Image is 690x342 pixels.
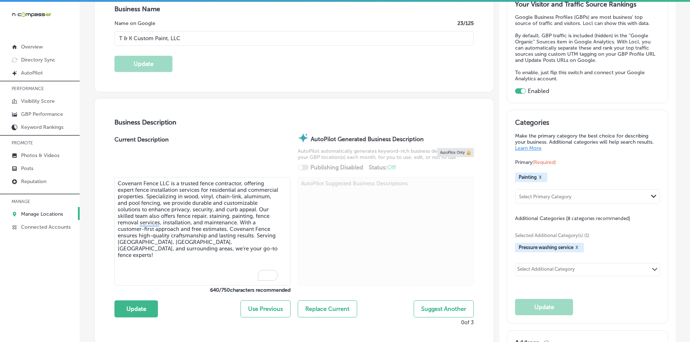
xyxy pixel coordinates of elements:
label: 23 /125 [457,20,474,26]
img: autopilot-icon [298,132,309,143]
p: Directory Sync [21,57,55,63]
h3: Categories [515,118,660,129]
p: Posts [21,165,33,172]
span: Primary [515,159,556,165]
div: Select Additional Category [517,266,575,275]
div: Select Primary Category [519,194,572,199]
p: 0 of 3 [461,319,474,326]
p: Photos & Videos [21,152,59,159]
p: By default, GBP traffic is included (hidden) in the "Google Organic" Sources item in Google Analy... [515,33,660,63]
button: Replace Current [298,300,357,317]
p: Overview [21,44,43,50]
span: (8 categories recommended) [566,215,630,222]
button: Use Previous [241,300,290,317]
label: Name on Google [114,20,155,26]
button: X [537,174,544,180]
button: X [573,245,580,250]
span: Additional Categories [515,215,630,221]
p: Connected Accounts [21,224,71,230]
p: To enable, just flip this switch and connect your Google Analytics account. [515,69,660,82]
p: Manage Locations [21,211,63,217]
p: GBP Performance [21,111,63,117]
p: Keyword Rankings [21,124,63,130]
textarea: To enrich screen reader interactions, please activate Accessibility in Grammarly extension settings [114,177,290,286]
strong: AutoPilot Generated Business Description [311,136,424,143]
span: (Required) [532,159,556,165]
p: AutoPilot [21,70,43,76]
p: Visibility Score [21,98,55,104]
button: Suggest Another [414,300,474,317]
span: Pressure washing service [519,245,573,250]
h3: Business Description [114,118,474,126]
h3: Your Visitor and Traffic Source Rankings [515,0,660,8]
span: Selected Additional Category(s) (1) [515,233,655,238]
p: Make the primary category the best choice for describing your business. Additional categories wil... [515,133,660,151]
input: Enter Location Name [114,31,474,46]
a: Learn More [515,145,541,151]
h3: Business Name [114,5,474,13]
button: Update [114,56,172,72]
label: Enabled [528,88,549,94]
label: Current Description [114,136,169,177]
button: Update [114,300,158,317]
p: Google Business Profiles (GBPs) are most business' top source of traffic and visitors. Locl can s... [515,14,660,26]
span: Painting [519,174,537,180]
label: 640 / 750 characters recommended [114,287,290,293]
button: Update [515,299,573,315]
img: 660ab0bf-5cc7-4cb8-ba1c-48b5ae0f18e60NCTV_CLogo_TV_Black_-500x88.png [12,11,51,18]
p: Reputation [21,178,46,185]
